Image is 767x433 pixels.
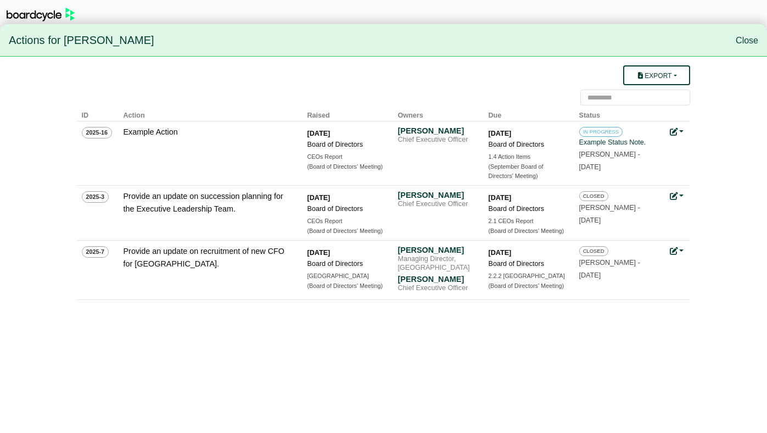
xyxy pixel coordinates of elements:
[623,65,690,85] button: Export
[489,271,566,281] div: 2.2.2 [GEOGRAPHIC_DATA]
[307,203,384,214] div: Board of Directors
[307,216,384,226] div: CEOs Report
[398,274,475,284] div: [PERSON_NAME]
[579,190,656,224] a: CLOSED [PERSON_NAME] -[DATE]
[489,247,566,258] div: [DATE]
[579,126,656,171] a: IN PROGRESS Example Status Note. [PERSON_NAME] -[DATE]
[489,128,566,139] div: [DATE]
[489,203,566,214] div: Board of Directors
[579,259,640,279] small: [PERSON_NAME] -
[489,216,566,236] a: 2.1 CEOs Report (Board of Directors' Meeting)
[398,190,475,209] a: [PERSON_NAME] Chief Executive Officer
[736,36,758,45] a: Close
[398,255,475,272] div: Managing Director, [GEOGRAPHIC_DATA]
[579,127,623,137] span: IN PROGRESS
[489,152,566,181] a: 1.4 Action Items (September Board of Directors' Meeting)
[398,200,475,209] div: Chief Executive Officer
[307,271,384,281] div: [GEOGRAPHIC_DATA]
[579,204,640,224] small: [PERSON_NAME] -
[77,106,119,121] th: ID
[307,226,384,236] div: (Board of Directors' Meeting)
[489,192,566,203] div: [DATE]
[489,271,566,291] a: 2.2.2 [GEOGRAPHIC_DATA] (Board of Directors' Meeting)
[489,152,566,162] div: 1.4 Action Items
[307,258,384,269] div: Board of Directors
[307,162,384,171] div: (Board of Directors' Meeting)
[398,126,475,136] div: [PERSON_NAME]
[398,136,475,145] div: Chief Executive Officer
[579,246,608,256] span: CLOSED
[394,106,484,121] th: Owners
[303,106,394,121] th: Raised
[489,139,566,150] div: Board of Directors
[82,127,113,138] span: 2025-16
[579,151,640,171] small: [PERSON_NAME] -
[489,162,566,181] div: (September Board of Directors' Meeting)
[307,128,384,139] div: [DATE]
[124,190,288,215] div: Provide an update on succession planning for the Executive Leadership Team.
[579,137,656,148] div: Example Status Note.
[489,226,566,236] div: (Board of Directors' Meeting)
[489,258,566,269] div: Board of Directors
[579,245,656,279] a: CLOSED [PERSON_NAME] -[DATE]
[575,106,665,121] th: Status
[307,216,384,236] a: CEOs Report (Board of Directors' Meeting)
[398,190,475,200] div: [PERSON_NAME]
[7,8,75,21] img: BoardcycleBlackGreen-aaafeed430059cb809a45853b8cf6d952af9d84e6e89e1f1685b34bfd5cb7d64.svg
[579,216,601,224] span: [DATE]
[489,216,566,226] div: 2.1 CEOs Report
[398,284,475,293] div: Chief Executive Officer
[307,281,384,291] div: (Board of Directors' Meeting)
[398,245,475,272] a: [PERSON_NAME] Managing Director, [GEOGRAPHIC_DATA]
[307,139,384,150] div: Board of Directors
[489,281,566,291] div: (Board of Directors' Meeting)
[124,126,288,138] div: Example Action
[307,192,384,203] div: [DATE]
[579,163,601,171] span: [DATE]
[579,191,608,201] span: CLOSED
[119,106,303,121] th: Action
[398,274,475,293] a: [PERSON_NAME] Chief Executive Officer
[484,106,575,121] th: Due
[398,126,475,145] a: [PERSON_NAME] Chief Executive Officer
[307,152,384,162] div: CEOs Report
[579,271,601,279] span: [DATE]
[82,246,109,257] span: 2025-7
[9,29,154,52] span: Actions for [PERSON_NAME]
[307,152,384,171] a: CEOs Report (Board of Directors' Meeting)
[124,245,288,270] div: Provide an update on recruitment of new CFO for [GEOGRAPHIC_DATA].
[307,247,384,258] div: [DATE]
[307,271,384,291] a: [GEOGRAPHIC_DATA] (Board of Directors' Meeting)
[82,191,109,202] span: 2025-3
[398,245,475,255] div: [PERSON_NAME]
